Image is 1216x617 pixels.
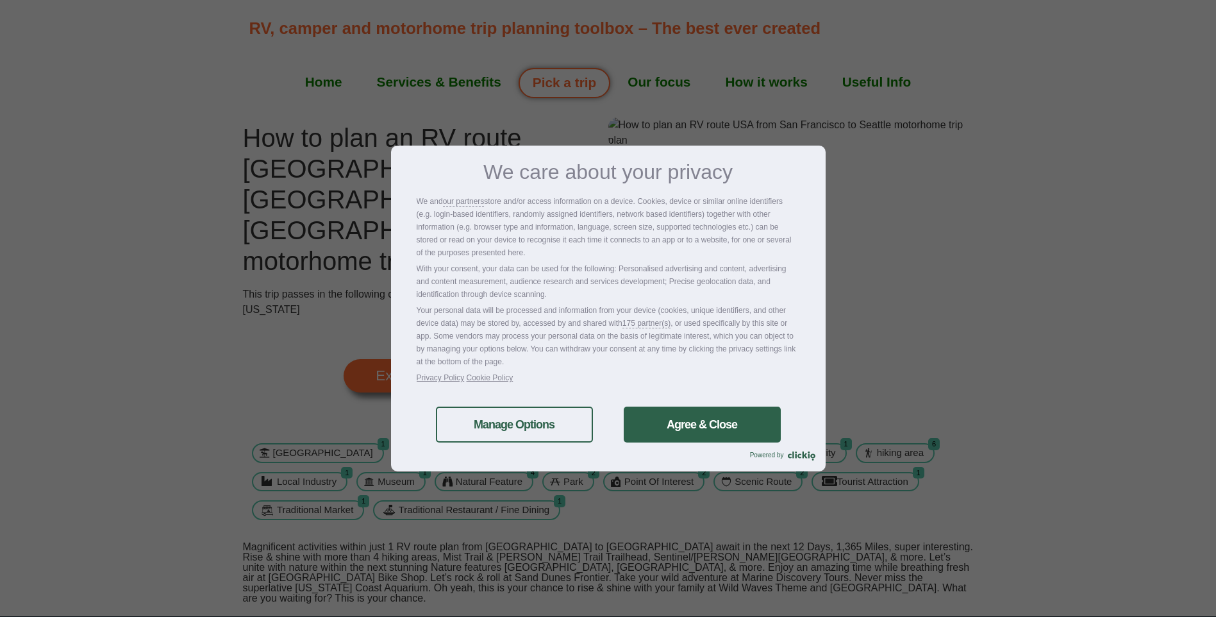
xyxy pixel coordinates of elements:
p: We and store and/or access information on a device. Cookies, device or similar online identifiers... [417,195,800,259]
p: With your consent, your data can be used for the following: Personalised advertising and content,... [417,262,800,301]
a: 175 partner(s) [622,317,670,330]
a: Manage Options [436,407,593,443]
h3: We care about your privacy [417,162,800,182]
a: our partners [443,195,485,208]
a: Privacy Policy [417,373,465,382]
a: Agree & Close [624,407,781,443]
span: Powered by [750,452,788,459]
a: Cookie Policy [467,373,513,382]
p: Your personal data will be processed and information from your device (cookies, unique identifier... [417,304,800,368]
